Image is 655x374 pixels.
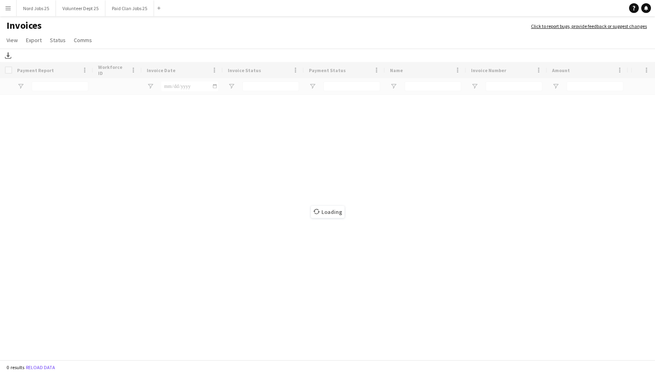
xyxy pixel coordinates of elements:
[24,363,57,372] button: Reload data
[47,35,69,45] a: Status
[71,35,95,45] a: Comms
[23,35,45,45] a: Export
[3,35,21,45] a: View
[531,23,647,30] a: Click to report bugs, provide feedback or suggest changes
[26,36,42,44] span: Export
[74,36,92,44] span: Comms
[3,51,13,60] app-action-btn: Download
[311,206,345,218] span: Loading
[17,0,56,16] button: Nord Jobs 25
[105,0,154,16] button: Paid Clan Jobs 25
[6,36,18,44] span: View
[50,36,66,44] span: Status
[56,0,105,16] button: Volunteer Dept 25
